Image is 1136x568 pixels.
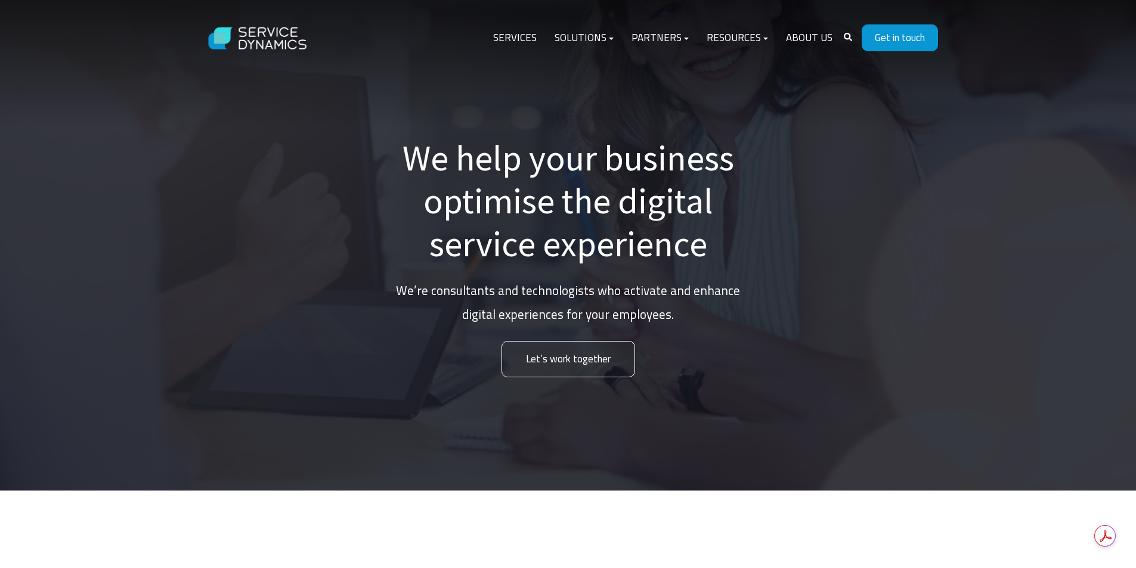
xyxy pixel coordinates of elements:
a: Resources [698,24,777,52]
a: About Us [777,24,841,52]
div: Navigation Menu [484,24,841,52]
img: Service Dynamics Logo - White [199,15,318,61]
a: Partners [623,24,698,52]
a: Let’s work together [502,341,635,377]
a: Get in touch [862,24,938,51]
a: Solutions [546,24,623,52]
h1: We help your business optimise the digital service experience [389,136,747,265]
p: We’re consultants and technologists who activate and enhance digital experiences for your employees. [389,279,747,327]
a: Services [484,24,546,52]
